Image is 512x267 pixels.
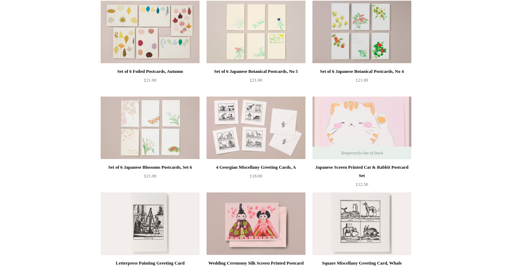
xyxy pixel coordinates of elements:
div: 4 Georgian Miscellany Greeting Cards, A [208,163,304,171]
a: Wedding Ceremony Silk Screen Printed Postcard Wedding Ceremony Silk Screen Printed Postcard [207,192,305,255]
img: Japanese Screen Printed Cat & Rabbit Postcard Set [312,97,411,159]
a: Set of 6 Japanese Blossoms Postcards, Set 6 Set of 6 Japanese Blossoms Postcards, Set 6 [101,97,200,159]
span: £21.00 [250,77,262,83]
img: Set of 6 Foiled Postcards, Autumn [101,1,200,63]
img: Set of 6 Japanese Blossoms Postcards, Set 6 [101,97,200,159]
div: Set of 6 Japanese Blossoms Postcards, Set 6 [102,163,198,171]
img: Square Miscellany Greeting Card, Whale [312,192,411,255]
a: 4 Georgian Miscellany Greeting Cards, A 4 Georgian Miscellany Greeting Cards, A [207,97,305,159]
a: Set of 6 Foiled Postcards, Autumn Set of 6 Foiled Postcards, Autumn [101,1,200,63]
a: Japanese Screen Printed Cat & Rabbit Postcard Set Japanese Screen Printed Cat & Rabbit Postcard S... [312,97,411,159]
span: £21.00 [356,77,368,83]
a: Letterpress Painting Greeting Card Letterpress Painting Greeting Card [101,192,200,255]
a: 4 Georgian Miscellany Greeting Cards, A £18.00 [207,163,305,192]
span: £21.00 [144,173,156,178]
a: Set of 6 Japanese Botanical Postcards, No 4 £21.00 [312,67,411,96]
a: Square Miscellany Greeting Card, Whale Square Miscellany Greeting Card, Whale [312,192,411,255]
a: Set of 6 Japanese Botanical Postcards, No 5 Set of 6 Japanese Botanical Postcards, No 5 [207,1,305,63]
span: £18.00 [250,173,262,178]
img: Set of 6 Japanese Botanical Postcards, No 5 [207,1,305,63]
span: £12.50 [356,182,368,187]
a: Set of 6 Japanese Botanical Postcards, No 5 £21.00 [207,67,305,96]
div: Set of 6 Foiled Postcards, Autumn [102,67,198,76]
a: Set of 6 Japanese Botanical Postcards, No 4 Set of 6 Japanese Botanical Postcards, No 4 [312,1,411,63]
a: Set of 6 Japanese Blossoms Postcards, Set 6 £21.00 [101,163,200,192]
div: Set of 6 Japanese Botanical Postcards, No 5 [208,67,304,76]
div: Japanese Screen Printed Cat & Rabbit Postcard Set [314,163,410,180]
a: Japanese Screen Printed Cat & Rabbit Postcard Set £12.50 [312,163,411,192]
a: Set of 6 Foiled Postcards, Autumn £21.00 [101,67,200,96]
div: Set of 6 Japanese Botanical Postcards, No 4 [314,67,410,76]
span: Temporarily Out of Stock [334,147,390,159]
span: £21.00 [144,77,156,83]
img: Set of 6 Japanese Botanical Postcards, No 4 [312,1,411,63]
img: Wedding Ceremony Silk Screen Printed Postcard [207,192,305,255]
img: 4 Georgian Miscellany Greeting Cards, A [207,97,305,159]
img: Letterpress Painting Greeting Card [101,192,200,255]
